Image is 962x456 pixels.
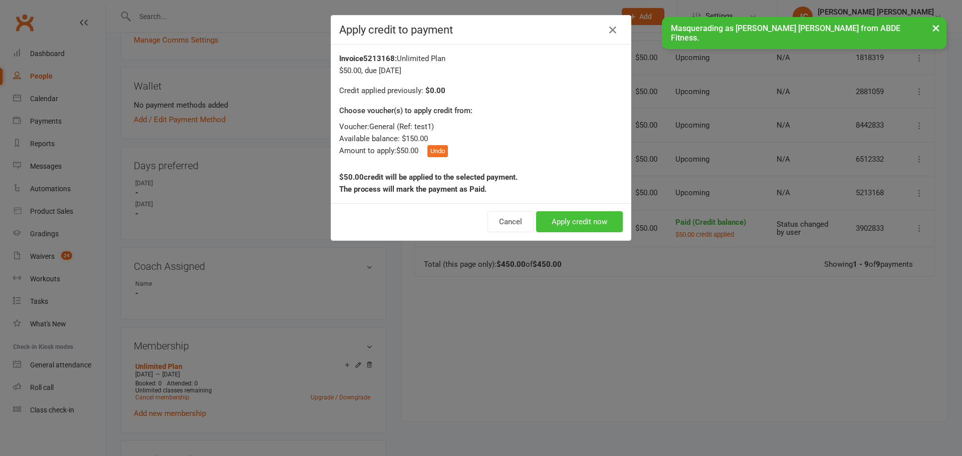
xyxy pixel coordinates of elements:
[536,211,623,232] button: Apply credit now
[671,24,900,43] span: Masquerading as [PERSON_NAME] [PERSON_NAME] from ABDE Fitness.
[339,121,623,157] div: Voucher: General (Ref: test1) Available balance: $150.00 Amount to apply: $50.00
[488,211,534,232] button: Cancel
[339,53,623,77] div: Unlimited Plan $50.00 , due [DATE]
[927,17,945,39] button: ×
[339,173,518,194] strong: $50.00 credit will be applied to the selected payment. The process will mark the payment as Paid.
[339,105,472,117] label: Choose voucher(s) to apply credit from:
[425,86,445,95] strong: $0.00
[339,85,623,97] div: Credit applied previously:
[339,54,397,63] strong: Invoice 5213168 :
[427,145,448,157] button: Undo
